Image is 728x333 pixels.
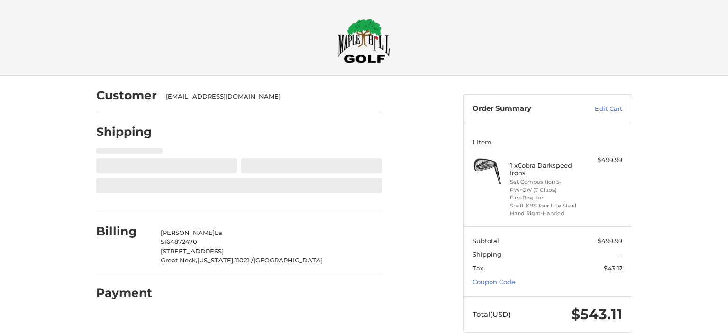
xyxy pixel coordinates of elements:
[618,251,622,258] span: --
[96,224,152,239] h2: Billing
[235,256,254,264] span: 11021 /
[96,286,152,300] h2: Payment
[510,162,582,177] h4: 1 x Cobra Darkspeed Irons
[473,138,622,146] h3: 1 Item
[215,229,222,236] span: La
[473,104,574,114] h3: Order Summary
[510,194,582,202] li: Flex Regular
[161,256,197,264] span: Great Neck,
[161,238,197,245] span: 5164872470
[161,247,224,255] span: [STREET_ADDRESS]
[598,237,622,244] span: $499.99
[473,278,515,286] a: Coupon Code
[473,237,499,244] span: Subtotal
[585,155,622,165] div: $499.99
[197,256,235,264] span: [US_STATE],
[9,292,112,324] iframe: Gorgias live chat messenger
[166,92,373,101] div: [EMAIL_ADDRESS][DOMAIN_NAME]
[510,202,582,210] li: Shaft KBS Tour Lite Steel
[473,251,501,258] span: Shipping
[254,256,323,264] span: [GEOGRAPHIC_DATA]
[473,264,483,272] span: Tax
[510,178,582,194] li: Set Composition 5-PW+GW (7 Clubs)
[96,125,152,139] h2: Shipping
[161,229,215,236] span: [PERSON_NAME]
[338,18,390,63] img: Maple Hill Golf
[96,88,157,103] h2: Customer
[574,104,622,114] a: Edit Cart
[510,209,582,217] li: Hand Right-Handed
